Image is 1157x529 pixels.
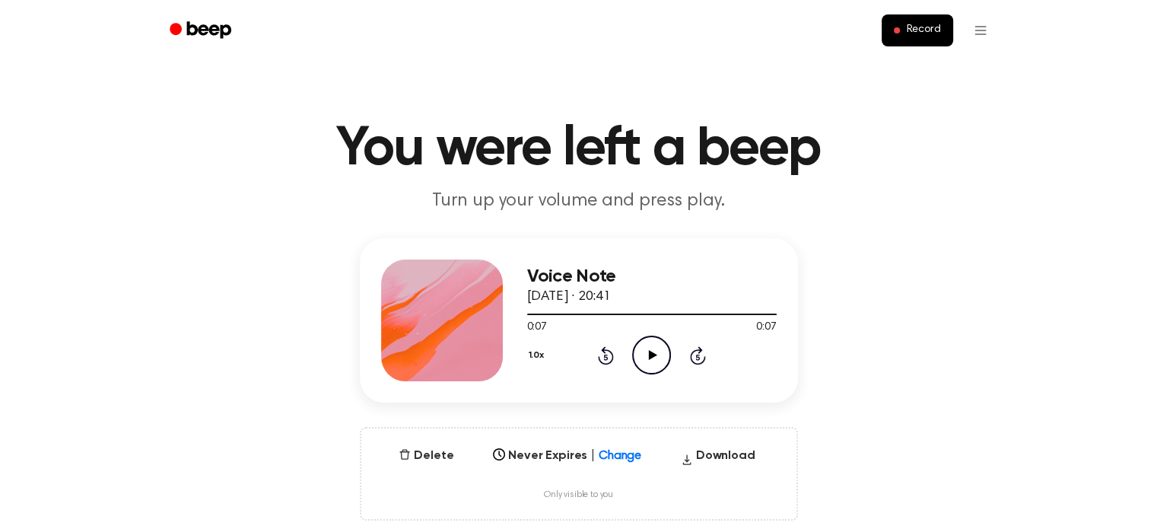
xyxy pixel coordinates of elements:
[287,189,871,214] p: Turn up your volume and press play.
[882,14,952,46] button: Record
[675,447,761,471] button: Download
[189,122,968,177] h1: You were left a beep
[527,290,611,304] span: [DATE] · 20:41
[756,320,776,336] span: 0:07
[527,343,550,368] button: 1.0x
[527,266,777,287] h3: Voice Note
[906,24,940,37] span: Record
[962,12,999,49] button: Open menu
[159,16,245,46] a: Beep
[544,489,613,501] span: Only visible to you
[393,447,459,465] button: Delete
[527,320,547,336] span: 0:07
